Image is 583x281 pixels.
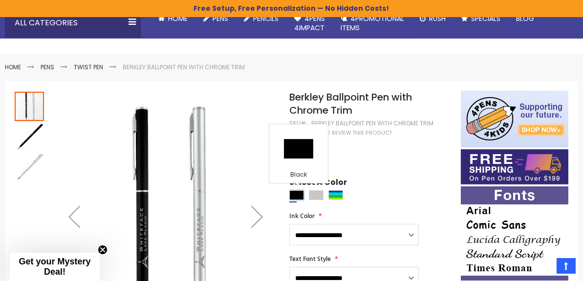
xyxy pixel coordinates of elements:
[294,14,325,33] span: 4Pens 4impact
[311,120,433,127] div: Berkley Ballpoint Pen with Chrome Trim
[461,91,568,147] img: 4pens 4 kids
[461,186,568,281] img: font-personalization-examples
[15,122,44,151] img: Berkley Ballpoint Pen with Chrome Trim
[5,8,141,38] div: All Categories
[289,255,331,263] span: Text Font Style
[453,8,508,29] a: Specials
[15,151,44,181] div: Berkley Ballpoint Pen with Chrome Trim
[272,171,325,181] div: Black
[429,14,446,23] span: Rush
[168,14,188,23] span: Home
[5,63,21,71] a: Home
[461,149,568,184] img: Free shipping on orders over $199
[516,14,534,23] span: Blog
[471,14,500,23] span: Specials
[333,8,412,39] a: 4PROMOTIONALITEMS
[15,152,44,181] img: Berkley Ballpoint Pen with Chrome Trim
[289,119,307,127] strong: SKU
[15,91,45,121] div: Berkley Ballpoint Pen with Chrome Trim
[123,63,245,71] li: Berkley Ballpoint Pen with Chrome Trim
[289,190,304,200] div: Black
[508,8,542,29] a: Blog
[151,8,195,29] a: Home
[253,14,279,23] span: Pencils
[286,8,333,39] a: 4Pens4impact
[213,14,228,23] span: Pens
[19,257,90,277] span: Get your Mystery Deal!
[289,212,315,220] span: Ink Color
[74,63,103,71] a: Twist Pen
[236,8,286,29] a: Pencils
[41,63,54,71] a: Pens
[557,258,576,274] a: Top
[289,90,412,117] span: Berkley Ballpoint Pen with Chrome Trim
[341,14,404,33] span: 4PROMOTIONAL ITEMS
[195,8,236,29] a: Pens
[328,190,343,200] div: Assorted
[289,177,347,190] span: Select A Color
[412,8,453,29] a: Rush
[309,190,324,200] div: Silver
[15,121,45,151] div: Berkley Ballpoint Pen with Chrome Trim
[98,245,108,255] button: Close teaser
[10,253,100,281] div: Get your Mystery Deal!Close teaser
[289,129,392,137] a: Be the first to review this product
